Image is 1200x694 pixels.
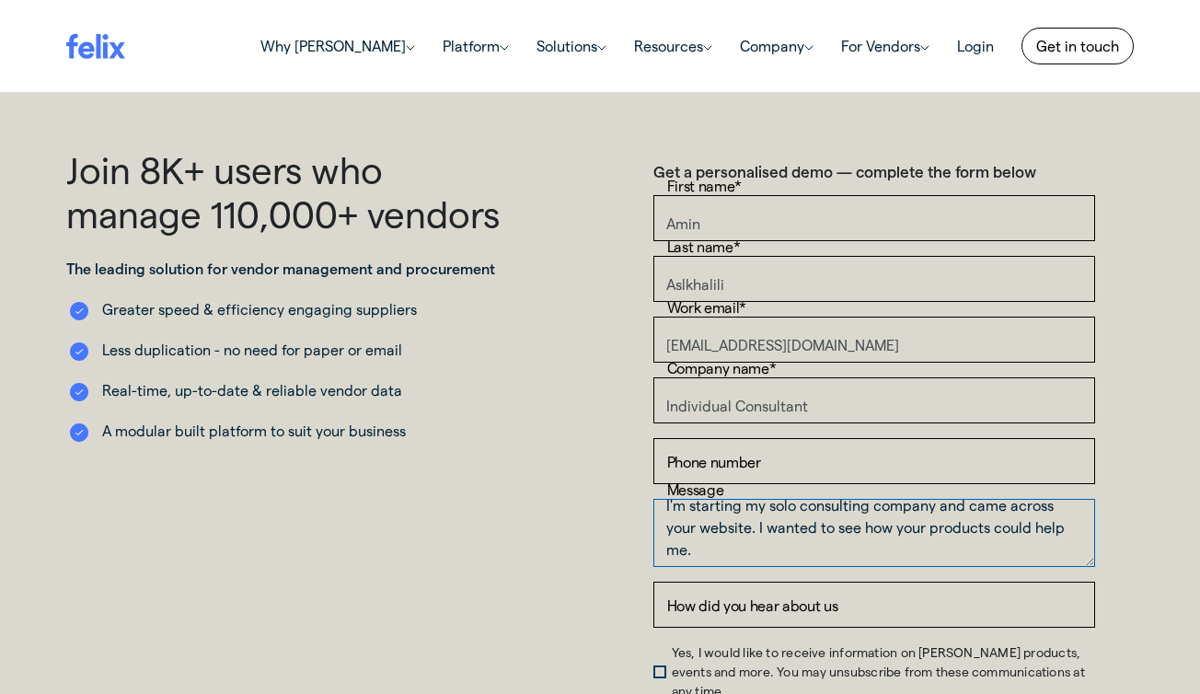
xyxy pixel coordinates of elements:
strong: Get a personalised demo — complete the form below [653,162,1036,180]
li: A modular built platform to suit your business [66,420,508,442]
a: Resources [620,28,726,64]
h1: Join 8K+ users who manage 110,000+ vendors [66,147,508,236]
a: Login [943,28,1008,64]
a: Solutions [523,28,620,64]
a: Get in touch [1021,28,1134,64]
strong: The leading solution for vendor management and procurement [66,260,495,277]
a: Platform [429,28,523,64]
li: Less duplication - no need for paper or email [66,339,508,361]
li: Greater speed & efficiency engaging suppliers [66,298,508,320]
img: felix logo [66,33,125,58]
textarea: Hi, I'm starting my solo consulting company and came across your website. I wanted to see how you... [653,499,1095,567]
li: Real-time, up-to-date & reliable vendor data [66,379,508,401]
a: For Vendors [827,28,943,64]
a: Why [PERSON_NAME] [247,28,429,64]
a: Company [726,28,827,64]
